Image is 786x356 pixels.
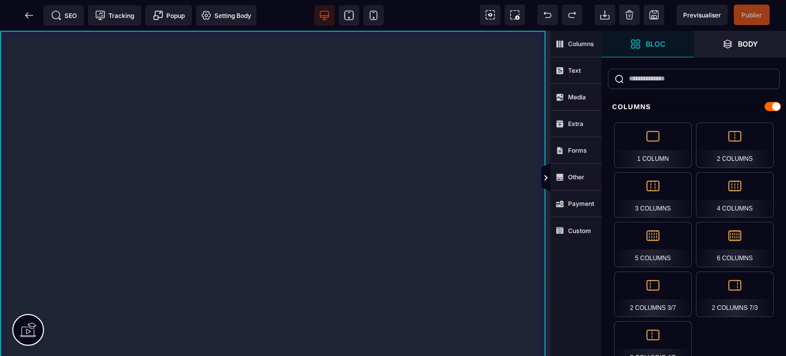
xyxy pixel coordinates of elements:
[568,146,587,154] strong: Forms
[741,11,762,19] span: Publier
[505,5,525,25] span: Screenshot
[568,93,586,101] strong: Media
[568,227,591,235] strong: Custom
[153,10,185,20] span: Popup
[696,122,774,168] div: 2 Columns
[614,271,692,317] div: 2 Columns 3/7
[51,10,77,20] span: SEO
[696,222,774,267] div: 6 Columns
[95,10,134,20] span: Tracking
[696,172,774,218] div: 4 Columns
[568,40,594,48] strong: Columns
[676,5,728,25] span: Preview
[614,122,692,168] div: 1 Column
[683,11,721,19] span: Previsualiser
[696,271,774,317] div: 2 Columns 7/3
[646,40,665,48] strong: Bloc
[738,40,758,48] strong: Body
[568,120,583,128] strong: Extra
[201,10,251,20] span: Setting Body
[568,67,581,74] strong: Text
[568,173,584,181] strong: Other
[568,200,594,207] strong: Payment
[614,172,692,218] div: 3 Columns
[614,222,692,267] div: 5 Columns
[602,31,694,57] span: Open Blocks
[480,5,500,25] span: View components
[694,31,786,57] span: Open Layer Manager
[602,97,786,116] div: Columns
